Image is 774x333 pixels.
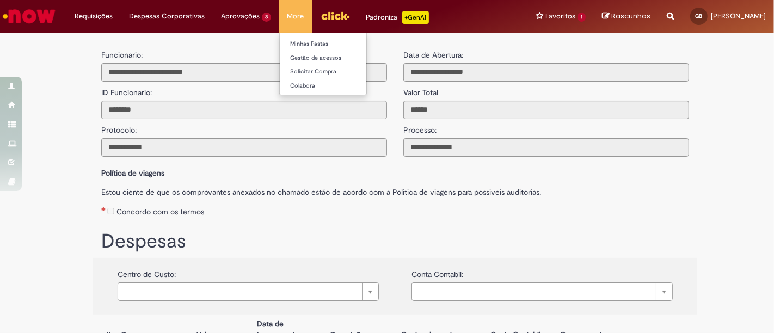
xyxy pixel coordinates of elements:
[711,11,766,21] span: [PERSON_NAME]
[118,282,379,301] a: Limpar campo {0}
[280,66,400,78] a: Solicitar Compra
[611,11,650,21] span: Rascunhos
[129,11,205,22] span: Despesas Corporativas
[696,13,703,20] span: GB
[101,168,164,178] b: Política de viagens
[101,50,143,60] label: Funcionario:
[101,119,137,135] label: Protocolo:
[545,11,575,22] span: Favoritos
[116,206,204,217] label: Concordo com os termos
[280,80,400,92] a: Colabora
[287,11,304,22] span: More
[321,8,350,24] img: click_logo_yellow_360x200.png
[101,181,689,198] label: Estou ciente de que os comprovantes anexados no chamado estão de acordo com a Politica de viagens...
[280,38,400,50] a: Minhas Pastas
[403,50,463,60] label: Data de Abertura:
[101,82,152,98] label: ID Funcionario:
[366,11,429,24] div: Padroniza
[403,82,438,98] label: Valor Total
[101,231,689,252] h1: Despesas
[411,282,673,301] a: Limpar campo {0}
[221,11,260,22] span: Aprovações
[118,263,176,280] label: Centro de Custo:
[602,11,650,22] a: Rascunhos
[75,11,113,22] span: Requisições
[411,263,463,280] label: Conta Contabil:
[280,52,400,64] a: Gestão de acessos
[1,5,57,27] img: ServiceNow
[403,119,437,135] label: Processo:
[279,33,367,95] ul: More
[578,13,586,22] span: 1
[402,11,429,24] p: +GenAi
[262,13,271,22] span: 3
